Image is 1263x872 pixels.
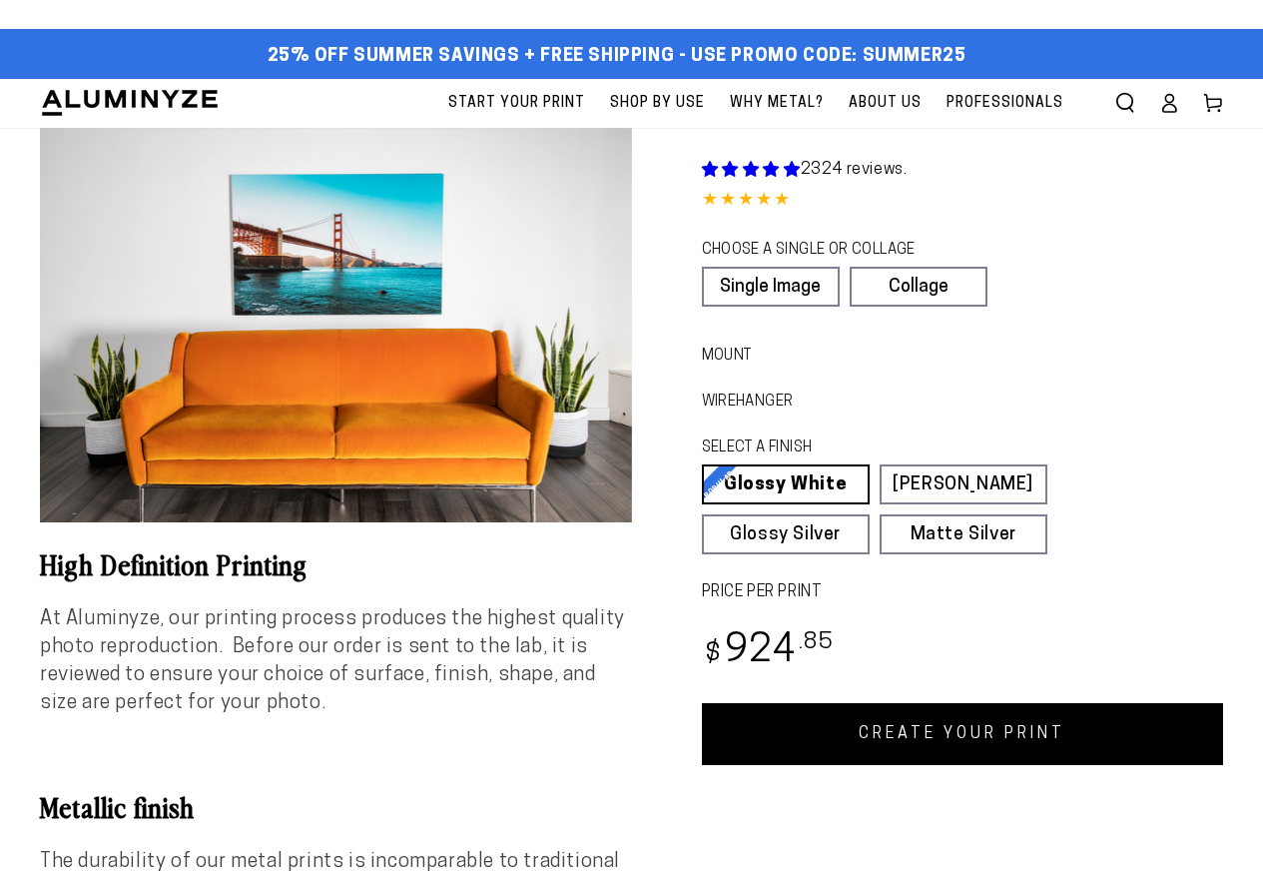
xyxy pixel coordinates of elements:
b: Metallic finish [40,787,195,825]
a: CREATE YOUR PRINT [702,703,1224,765]
a: Collage [850,267,987,307]
span: Shop By Use [610,91,705,116]
span: At Aluminyze, our printing process produces the highest quality photo reproduction. Before our or... [40,609,625,713]
media-gallery: Gallery Viewer [40,128,632,522]
legend: SELECT A FINISH [702,437,1007,459]
legend: CHOOSE A SINGLE OR COLLAGE [702,240,968,262]
a: About Us [839,79,932,128]
span: Professionals [947,91,1063,116]
a: [PERSON_NAME] [880,464,1047,504]
span: $ [705,641,722,668]
a: Glossy Silver [702,514,870,554]
summary: Search our site [1103,81,1147,125]
a: Matte Silver [880,514,1047,554]
sup: .85 [799,631,835,654]
div: 4.85 out of 5.0 stars [702,187,1224,216]
a: Glossy White [702,464,870,504]
a: Single Image [702,267,840,307]
bdi: 924 [702,632,835,671]
span: 25% off Summer Savings + Free Shipping - Use Promo Code: SUMMER25 [268,46,966,68]
b: High Definition Printing [40,544,308,582]
a: Why Metal? [720,79,834,128]
img: Aluminyze [40,88,220,118]
a: Shop By Use [600,79,715,128]
span: Start Your Print [448,91,585,116]
span: Why Metal? [730,91,824,116]
span: About Us [849,91,922,116]
a: Professionals [937,79,1073,128]
legend: WireHanger [702,392,758,414]
a: Start Your Print [438,79,595,128]
legend: Mount [702,346,733,368]
label: PRICE PER PRINT [702,581,1224,604]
